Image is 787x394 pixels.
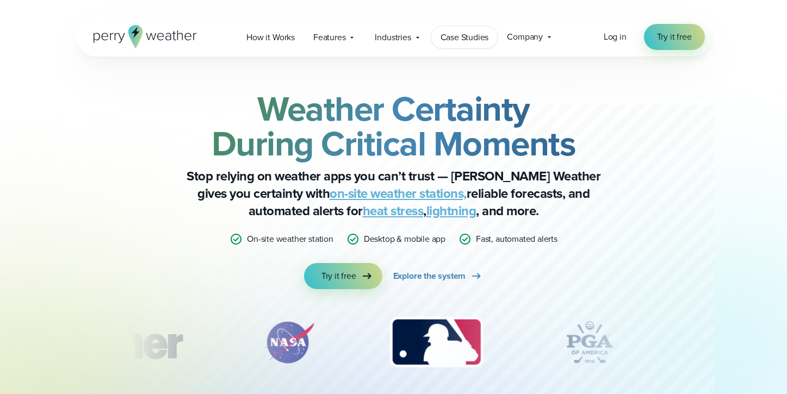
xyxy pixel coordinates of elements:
[246,31,295,44] span: How it Works
[546,315,633,370] img: PGA.svg
[476,233,557,246] p: Fast, automated alerts
[375,31,411,44] span: Industries
[441,31,489,44] span: Case Studies
[657,30,692,43] span: Try it free
[431,26,498,48] a: Case Studies
[393,270,466,283] span: Explore the system
[363,201,424,221] a: heat stress
[604,30,627,43] a: Log in
[44,315,198,370] div: 1 of 12
[379,315,494,370] img: MLB.svg
[251,315,327,370] img: NASA.svg
[176,167,611,220] p: Stop relying on weather apps you can’t trust — [PERSON_NAME] Weather gives you certainty with rel...
[304,263,382,289] a: Try it free
[393,263,484,289] a: Explore the system
[212,83,576,169] strong: Weather Certainty During Critical Moments
[507,30,543,43] span: Company
[313,31,346,44] span: Features
[237,26,304,48] a: How it Works
[321,270,356,283] span: Try it free
[426,201,476,221] a: lightning
[131,315,657,375] div: slideshow
[44,315,198,370] img: Turner-Construction_1.svg
[379,315,494,370] div: 3 of 12
[364,233,445,246] p: Desktop & mobile app
[251,315,327,370] div: 2 of 12
[546,315,633,370] div: 4 of 12
[247,233,333,246] p: On-site weather station
[644,24,705,50] a: Try it free
[330,184,467,203] a: on-site weather stations,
